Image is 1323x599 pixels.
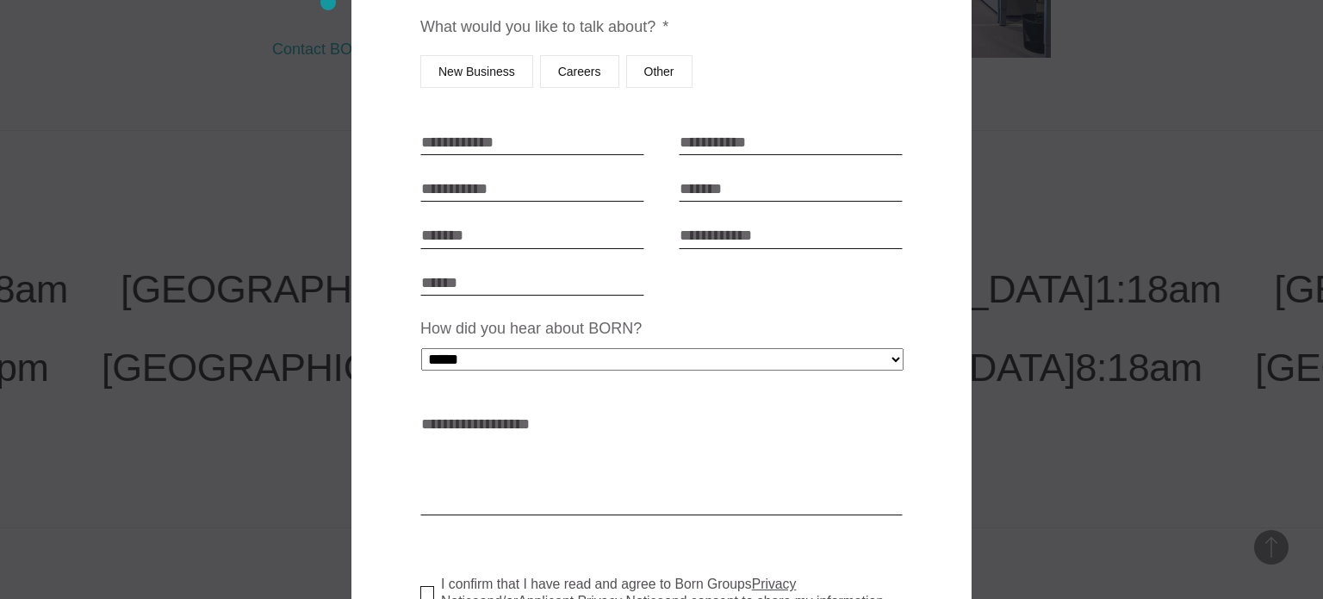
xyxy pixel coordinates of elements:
label: New Business [420,55,533,88]
label: Other [626,55,693,88]
label: Careers [540,55,619,88]
label: What would you like to talk about? [420,17,668,37]
label: How did you hear about BORN? [420,319,642,339]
